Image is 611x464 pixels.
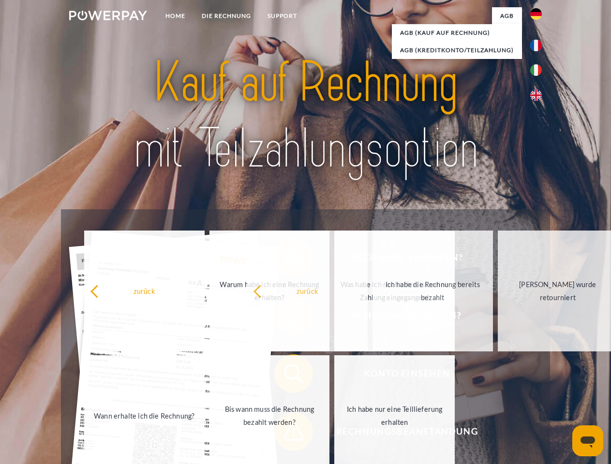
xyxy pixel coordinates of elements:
div: Ich habe die Rechnung bereits bezahlt [378,278,487,304]
div: Bis wann muss die Rechnung bezahlt werden? [215,403,324,429]
div: zurück [90,284,199,297]
a: AGB (Kreditkonto/Teilzahlung) [392,42,522,59]
img: title-powerpay_de.svg [92,46,519,185]
a: AGB (Kauf auf Rechnung) [392,24,522,42]
img: de [530,8,542,20]
div: Warum habe ich eine Rechnung erhalten? [215,278,324,304]
div: Wann erhalte ich die Rechnung? [90,409,199,422]
img: it [530,64,542,76]
div: zurück [253,284,362,297]
a: Home [157,7,194,25]
img: logo-powerpay-white.svg [69,11,147,20]
img: en [530,89,542,101]
a: agb [492,7,522,25]
a: SUPPORT [259,7,305,25]
div: Ich habe nur eine Teillieferung erhalten [340,403,449,429]
img: fr [530,40,542,51]
iframe: Schaltfläche zum Öffnen des Messaging-Fensters [572,425,603,456]
a: DIE RECHNUNG [194,7,259,25]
